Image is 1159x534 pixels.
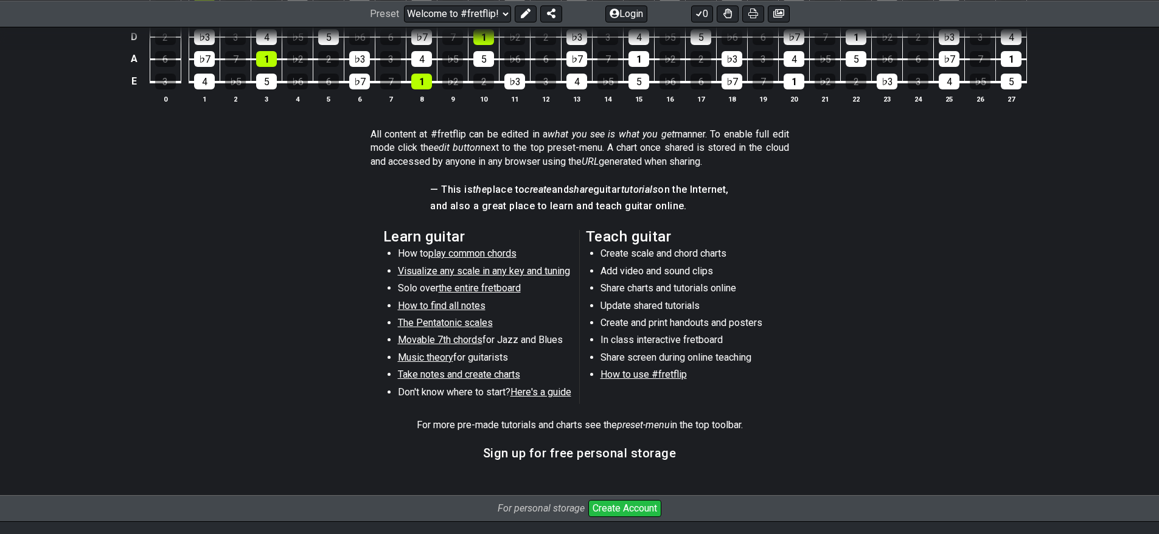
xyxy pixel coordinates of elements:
div: 5 [318,29,339,45]
div: ♭6 [504,51,525,67]
th: 22 [841,92,872,105]
div: ♭5 [970,74,990,89]
div: 5 [628,74,649,89]
div: ♭6 [877,51,897,67]
div: ♭6 [287,74,308,89]
th: 6 [344,92,375,105]
em: edit button [434,142,481,153]
div: 1 [846,29,866,45]
div: 7 [815,29,835,45]
th: 19 [748,92,779,105]
td: D [127,26,142,48]
span: The Pentatonic scales [398,317,493,328]
div: ♭6 [722,29,742,45]
span: Preset [370,8,399,19]
div: 7 [753,74,773,89]
em: the [473,184,487,195]
button: Login [605,5,647,22]
td: E [127,70,142,93]
th: 27 [996,92,1027,105]
th: 12 [531,92,562,105]
div: ♭2 [442,74,463,89]
td: A [127,48,142,71]
div: ♭2 [877,29,897,45]
div: ♭3 [566,29,587,45]
li: Solo over [398,282,571,299]
th: 9 [437,92,468,105]
div: 4 [566,74,587,89]
div: 6 [318,74,339,89]
div: ♭7 [411,29,432,45]
h2: Teach guitar [586,230,776,243]
span: Visualize any scale in any key and tuning [398,265,570,277]
div: ♭5 [442,51,463,67]
div: 3 [380,51,401,67]
div: 3 [597,29,618,45]
div: ♭3 [877,74,897,89]
li: Update shared tutorials [600,299,774,316]
div: 4 [194,74,215,89]
span: the entire fretboard [439,282,521,294]
div: ♭7 [349,74,370,89]
div: 2 [535,29,556,45]
li: Add video and sound clips [600,265,774,282]
div: 7 [970,51,990,67]
div: 5 [846,51,866,67]
div: ♭3 [194,29,215,45]
div: 6 [908,51,928,67]
select: Preset [404,5,511,22]
th: 11 [499,92,531,105]
div: 1 [1001,51,1022,67]
div: 3 [155,74,176,89]
div: 7 [597,51,618,67]
li: How to [398,247,571,264]
div: 4 [939,74,959,89]
div: 2 [318,51,339,67]
li: for Jazz and Blues [398,333,571,350]
em: what you see is what you get [548,128,675,140]
li: for guitarists [398,351,571,368]
li: Share screen during online teaching [600,351,774,368]
p: For more pre-made tutorials and charts see the in the top toolbar. [417,418,743,432]
div: 3 [753,51,773,67]
button: Create image [768,5,790,22]
div: 2 [155,29,176,45]
em: URL [582,156,599,167]
span: How to find all notes [398,300,486,311]
th: 23 [872,92,903,105]
h4: and also a great place to learn and teach guitar online. [430,199,728,213]
th: 8 [406,92,437,105]
th: 7 [375,92,406,105]
div: 2 [691,51,711,67]
div: ♭5 [225,74,246,89]
th: 15 [624,92,655,105]
div: ♭7 [566,51,587,67]
div: ♭5 [815,51,835,67]
th: 4 [282,92,313,105]
li: Create and print handouts and posters [600,316,774,333]
div: 6 [155,51,176,67]
div: ♭3 [939,29,959,45]
th: 0 [150,92,181,105]
div: 3 [908,74,928,89]
th: 16 [655,92,686,105]
button: Toggle Dexterity for all fretkits [717,5,739,22]
span: play common chords [428,248,517,259]
div: ♭3 [722,51,742,67]
li: Don't know where to start? [398,386,571,403]
span: Movable 7th chords [398,334,482,345]
th: 21 [810,92,841,105]
div: 2 [908,29,928,45]
div: 1 [411,74,432,89]
li: Create scale and chord charts [600,247,774,264]
div: ♭5 [287,29,308,45]
th: 5 [313,92,344,105]
th: 20 [779,92,810,105]
div: 7 [225,51,246,67]
div: 3 [225,29,246,45]
span: Here's a guide [510,386,571,398]
div: 5 [473,51,494,67]
em: share [569,184,593,195]
em: tutorials [621,184,658,195]
div: ♭3 [349,51,370,67]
